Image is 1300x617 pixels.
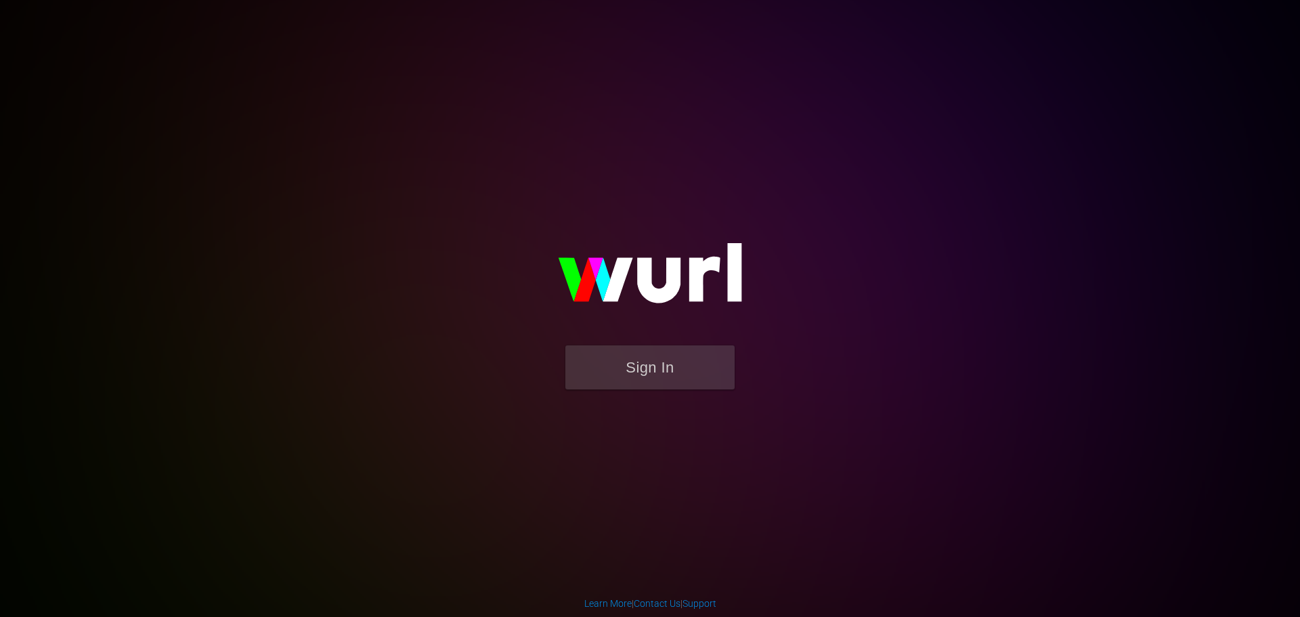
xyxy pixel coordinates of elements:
a: Support [682,598,716,609]
img: wurl-logo-on-black-223613ac3d8ba8fe6dc639794a292ebdb59501304c7dfd60c99c58986ef67473.svg [515,214,785,345]
button: Sign In [565,345,735,389]
a: Learn More [584,598,632,609]
div: | | [584,597,716,610]
a: Contact Us [634,598,680,609]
